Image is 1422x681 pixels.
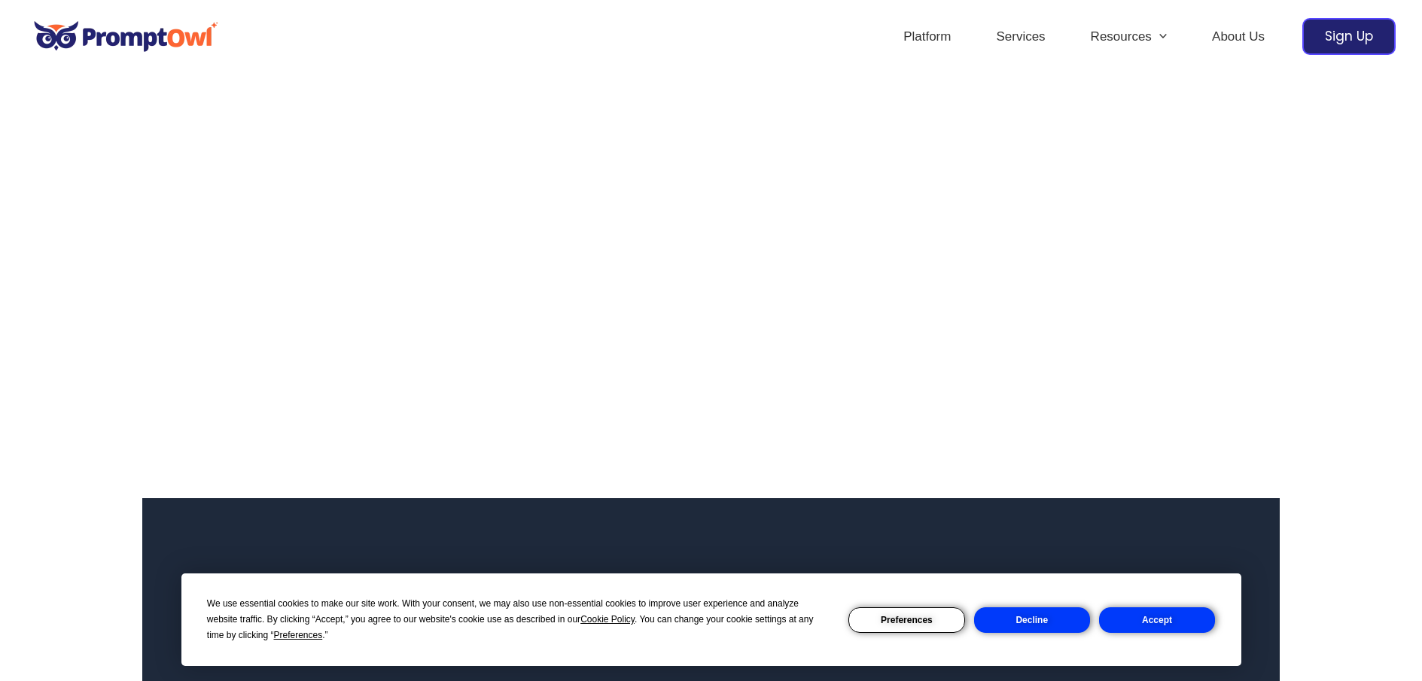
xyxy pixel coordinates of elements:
span: Cookie Policy [580,614,635,625]
div: We use essential cookies to make our site work. With your consent, we may also use non-essential ... [207,596,830,643]
a: Services [973,11,1067,63]
button: Decline [974,607,1090,633]
button: Accept [1099,607,1215,633]
button: Preferences [848,607,964,633]
div: Cookie Consent Prompt [181,573,1241,666]
img: promptowl.ai logo [26,11,226,62]
a: Sign Up [1302,18,1396,55]
a: ResourcesMenu Toggle [1068,11,1189,63]
span: Preferences [274,630,323,640]
nav: Site Navigation: Header [881,11,1287,63]
a: About Us [1189,11,1287,63]
span: Menu Toggle [1152,11,1167,63]
a: Platform [881,11,973,63]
